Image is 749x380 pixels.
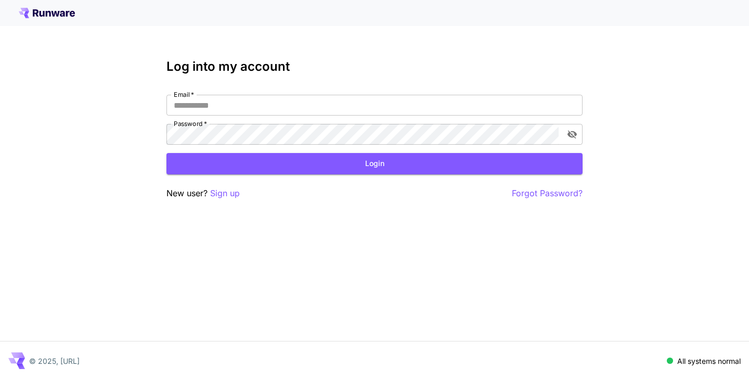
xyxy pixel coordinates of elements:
[29,356,80,366] p: © 2025, [URL]
[166,59,583,74] h3: Log into my account
[174,90,194,99] label: Email
[166,153,583,174] button: Login
[563,125,582,144] button: toggle password visibility
[512,187,583,200] button: Forgot Password?
[174,119,207,128] label: Password
[677,356,741,366] p: All systems normal
[166,187,240,200] p: New user?
[210,187,240,200] button: Sign up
